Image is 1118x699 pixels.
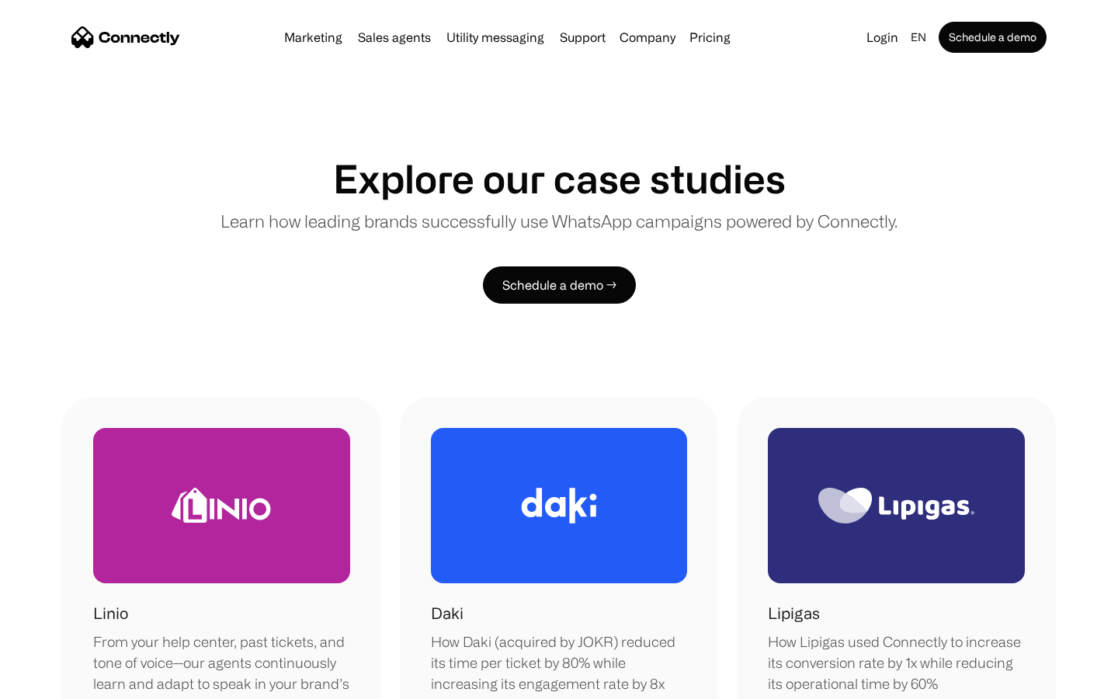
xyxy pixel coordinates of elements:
[16,670,93,694] aside: Language selected: English
[620,26,675,48] div: Company
[93,602,128,625] h1: Linio
[440,31,550,43] a: Utility messaging
[172,488,271,523] img: Linio Logo
[521,488,597,523] img: Daki Logo
[768,631,1025,694] div: How Lipigas used Connectly to increase its conversion rate by 1x while reducing its operational t...
[860,26,904,48] a: Login
[683,31,737,43] a: Pricing
[220,208,898,234] p: Learn how leading brands successfully use WhatsApp campaigns powered by Connectly.
[431,602,464,625] h1: Daki
[31,672,93,694] ul: Language list
[768,602,820,625] h1: Lipigas
[911,26,926,48] div: en
[939,22,1047,53] a: Schedule a demo
[278,31,349,43] a: Marketing
[554,31,612,43] a: Support
[352,31,437,43] a: Sales agents
[483,266,636,304] a: Schedule a demo →
[333,155,786,202] h1: Explore our case studies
